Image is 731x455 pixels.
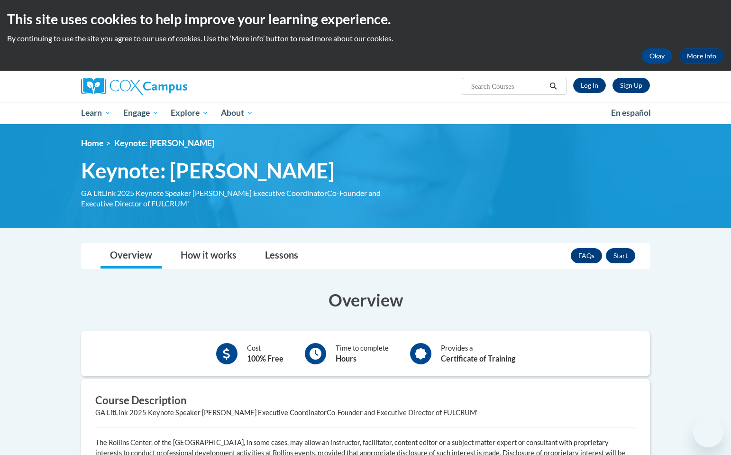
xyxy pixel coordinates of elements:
[101,243,162,269] a: Overview
[171,243,246,269] a: How it works
[81,158,334,183] span: Keynote: [PERSON_NAME]
[247,343,283,364] div: Cost
[606,248,635,263] button: Start
[679,48,724,64] a: More Info
[95,408,636,418] div: GA LitLink 2025 Keynote Speaker [PERSON_NAME] Executive CoordinatorCo-Founder and Executive Direc...
[573,78,606,93] a: Log In
[215,102,259,124] a: About
[123,107,159,119] span: Engage
[81,188,408,209] div: GA LitLink 2025 Keynote Speaker [PERSON_NAME] Executive CoordinatorCo-Founder and Executive Direc...
[441,343,515,364] div: Provides a
[336,354,356,363] b: Hours
[81,107,111,119] span: Learn
[336,343,389,364] div: Time to complete
[221,107,253,119] span: About
[441,354,515,363] b: Certificate of Training
[611,108,651,118] span: En español
[642,48,672,64] button: Okay
[114,138,214,148] span: Keynote: [PERSON_NAME]
[571,248,602,263] a: FAQs
[117,102,165,124] a: Engage
[693,417,723,447] iframe: Button to launch messaging window
[7,9,724,28] h2: This site uses cookies to help improve your learning experience.
[81,288,650,312] h3: Overview
[247,354,283,363] b: 100% Free
[546,81,560,92] button: Search
[81,78,187,95] img: Cox Campus
[605,103,657,123] a: En español
[612,78,650,93] a: Register
[470,81,546,92] input: Search Courses
[81,138,103,148] a: Home
[7,33,724,44] p: By continuing to use the site you agree to our use of cookies. Use the ‘More info’ button to read...
[256,243,308,269] a: Lessons
[164,102,215,124] a: Explore
[81,78,261,95] a: Cox Campus
[67,102,664,124] div: Main menu
[75,102,117,124] a: Learn
[171,107,209,119] span: Explore
[95,393,636,408] h3: Course Description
